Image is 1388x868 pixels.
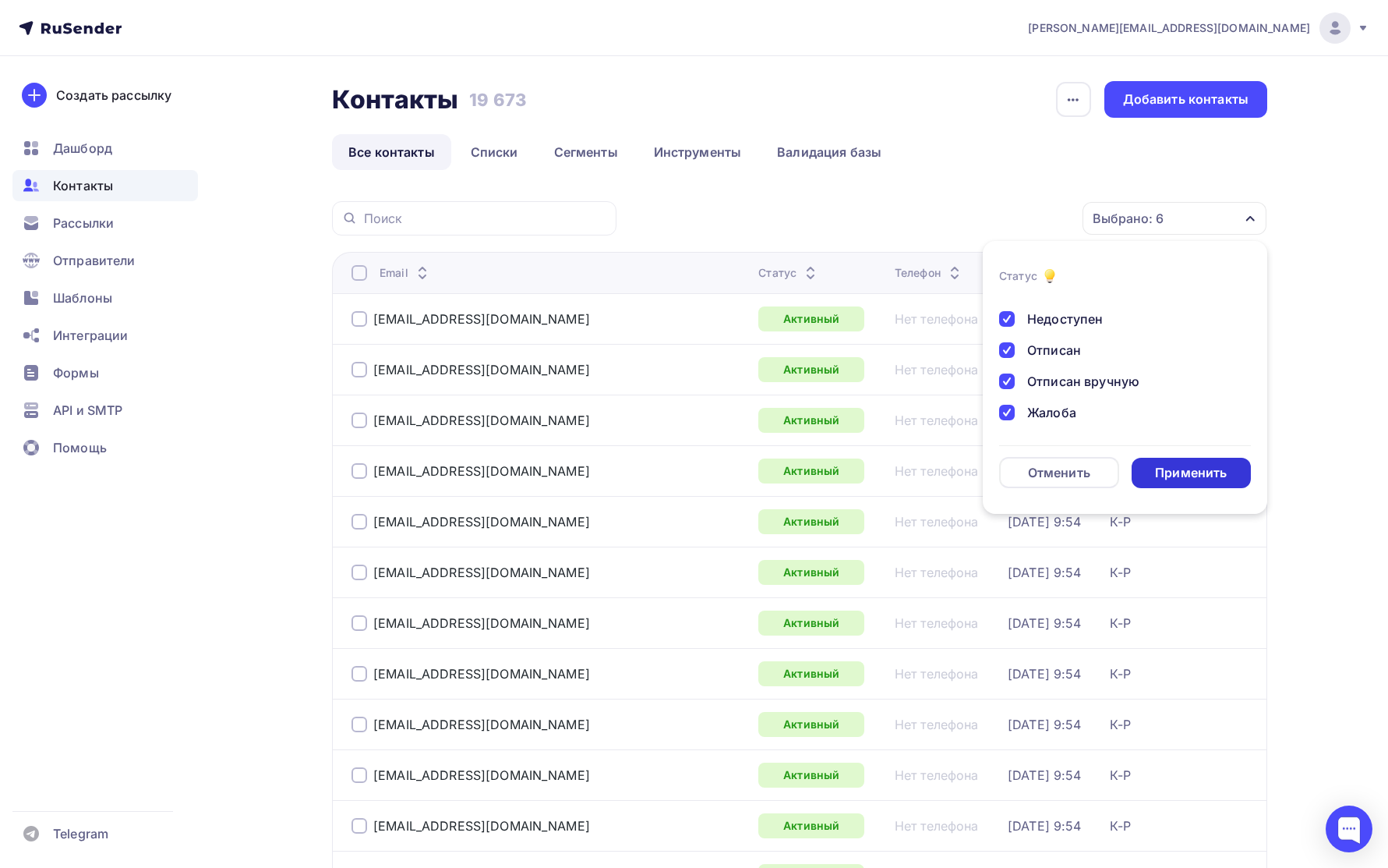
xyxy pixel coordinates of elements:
[373,666,590,682] a: [EMAIL_ADDRESS][DOMAIN_NAME]
[53,326,128,345] span: Интеграции
[758,661,864,686] a: Активный
[373,463,590,479] a: [EMAIL_ADDRESS][DOMAIN_NAME]
[454,134,535,170] a: Списки
[895,818,979,834] a: Нет телефона
[1155,464,1227,482] div: Применить
[53,363,99,382] span: Формы
[1082,201,1267,236] button: Выбрано: 6
[758,459,864,484] div: Активный
[895,615,979,631] a: Нет телефона
[12,207,198,239] a: Рассылки
[53,401,122,420] span: API и SMTP
[469,89,526,111] h3: 19 673
[895,666,979,682] a: Нет телефона
[758,509,864,534] a: Активный
[1110,767,1130,783] a: К-Р
[332,134,451,170] a: Все контакты
[758,306,864,331] a: Активный
[56,86,171,105] div: Создать рассылку
[373,362,590,377] div: [EMAIL_ADDRESS][DOMAIN_NAME]
[538,134,634,170] a: Сегменты
[1027,310,1103,328] div: Недоступен
[758,560,864,585] a: Активный
[12,133,198,164] a: Дашборд
[380,265,432,281] div: Email
[1008,717,1082,732] a: [DATE] 9:54
[373,514,590,530] a: [EMAIL_ADDRESS][DOMAIN_NAME]
[758,265,820,281] div: Статус
[373,818,590,834] a: [EMAIL_ADDRESS][DOMAIN_NAME]
[373,767,590,783] a: [EMAIL_ADDRESS][DOMAIN_NAME]
[1008,615,1082,631] a: [DATE] 9:54
[1008,666,1082,682] a: [DATE] 9:54
[895,717,979,732] a: Нет телефона
[895,767,979,783] a: Нет телефона
[758,408,864,433] a: Активный
[895,565,979,580] a: Нет телефона
[364,210,607,227] input: Поиск
[1008,514,1082,530] div: [DATE] 9:54
[1123,90,1248,108] div: Добавить контакты
[758,611,864,636] a: Активный
[758,763,864,788] a: Активный
[332,84,458,115] h2: Контакты
[1008,818,1082,834] a: [DATE] 9:54
[895,413,979,428] a: Нет телефона
[373,717,590,732] div: [EMAIL_ADDRESS][DOMAIN_NAME]
[1028,463,1090,482] div: Отменить
[999,268,1037,284] div: Статус
[1110,514,1130,530] div: К-Р
[53,438,107,457] span: Помощь
[53,214,114,232] span: Рассылки
[1027,372,1139,391] div: Отписан вручную
[1028,20,1310,36] span: [PERSON_NAME][EMAIL_ADDRESS][DOMAIN_NAME]
[637,134,758,170] a: Инструменты
[373,615,590,631] a: [EMAIL_ADDRESS][DOMAIN_NAME]
[53,289,112,307] span: Шаблоны
[53,139,112,158] span: Дашборд
[895,514,979,530] a: Нет телефона
[12,245,198,276] a: Отправители
[758,712,864,737] a: Активный
[1110,666,1130,682] a: К-Р
[1008,565,1082,580] div: [DATE] 9:54
[1027,403,1076,422] div: Жалоба
[758,813,864,838] a: Активный
[1028,12,1369,44] a: [PERSON_NAME][EMAIL_ADDRESS][DOMAIN_NAME]
[761,134,898,170] a: Валидация базы
[373,565,590,580] a: [EMAIL_ADDRESS][DOMAIN_NAME]
[1093,209,1164,228] div: Выбрано: 6
[373,311,590,327] div: [EMAIL_ADDRESS][DOMAIN_NAME]
[1110,615,1130,631] a: К-Р
[53,176,113,195] span: Контакты
[895,311,979,327] a: Нет телефона
[895,362,979,377] div: Нет телефона
[1008,767,1082,783] a: [DATE] 9:54
[895,463,979,479] div: Нет телефона
[373,413,590,428] a: [EMAIL_ADDRESS][DOMAIN_NAME]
